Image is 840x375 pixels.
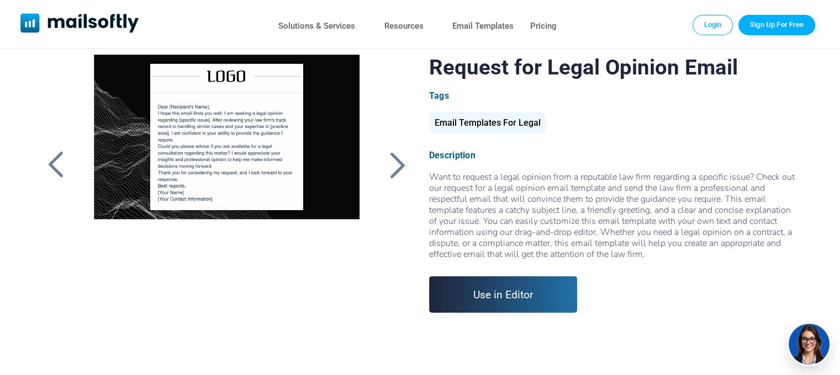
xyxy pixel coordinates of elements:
div: Email Templates For Legal [429,112,546,133]
a: Resources [384,18,424,34]
div: Description [429,150,798,160]
a: Back [42,151,70,179]
a: Email Templates [452,18,514,34]
div: Tags [429,90,798,101]
a: Back [383,151,411,179]
h1: Request for Legal Opinion Email [429,55,798,79]
a: Mailsoftly [20,13,139,35]
a: Trial [738,15,815,35]
a: Pricing [530,18,557,34]
span: Want to request a legal opinion from a reputable law firm regarding a specific issue? Check out o... [429,171,795,260]
a: Login [693,15,733,35]
a: Solutions & Services [278,18,355,34]
a: Use in Editor [429,276,578,313]
a: Request for Legal Opinion Email [79,55,374,330]
a: Email Templates For Legal [429,122,546,127]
